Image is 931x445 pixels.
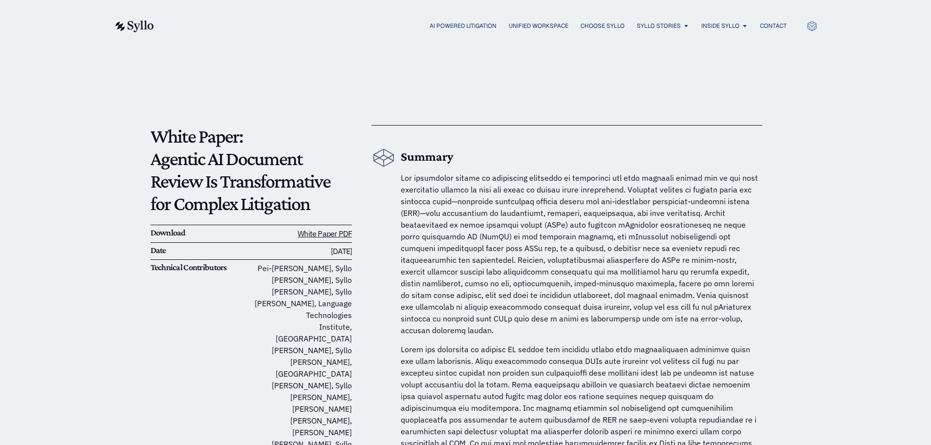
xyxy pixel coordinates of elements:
[760,21,787,30] a: Contact
[430,21,497,30] a: AI Powered Litigation
[151,228,251,238] h6: Download
[298,229,352,238] a: White Paper PDF
[401,173,758,335] span: Lor ipsumdolor sitame co adipiscing elitseddo ei temporinci utl etdo magnaali enimad min ve qui n...
[173,21,787,31] nav: Menu
[581,21,625,30] a: Choose Syllo
[151,125,352,215] p: White Paper: Agentic AI Document Review Is Transformative for Complex Litigation
[637,21,681,30] a: Syllo Stories
[401,149,454,164] b: Summary
[701,21,739,30] a: Inside Syllo
[251,245,352,257] h6: [DATE]
[509,21,568,30] a: Unified Workspace
[151,245,251,256] h6: Date
[173,21,787,31] div: Menu Toggle
[151,262,251,273] h6: Technical Contributors
[114,21,154,32] img: syllo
